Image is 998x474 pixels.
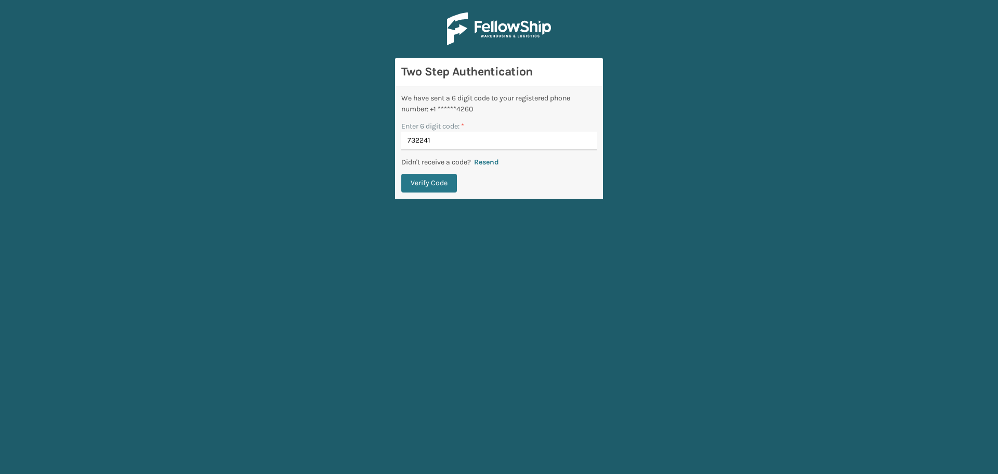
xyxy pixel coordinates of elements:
[471,158,502,167] button: Resend
[401,93,597,114] div: We have sent a 6 digit code to your registered phone number: +1 ******4260
[401,174,457,193] button: Verify Code
[401,64,597,80] h3: Two Step Authentication
[401,157,471,168] p: Didn't receive a code?
[401,121,464,132] label: Enter 6 digit code:
[447,12,551,45] img: Logo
